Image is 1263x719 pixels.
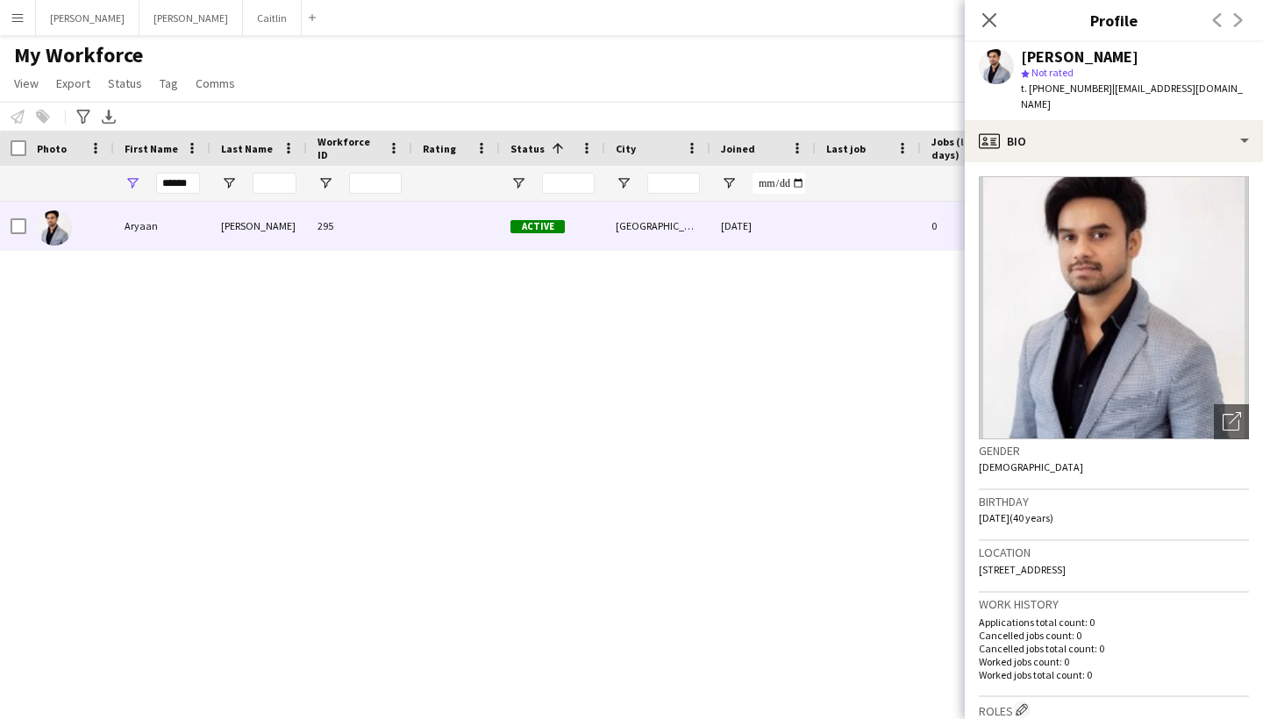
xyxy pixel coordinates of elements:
span: Jobs (last 90 days) [931,135,1003,161]
button: Caitlin [243,1,302,35]
span: | [EMAIL_ADDRESS][DOMAIN_NAME] [1021,82,1243,110]
input: City Filter Input [647,173,700,194]
button: Open Filter Menu [510,175,526,191]
h3: Profile [965,9,1263,32]
a: Tag [153,72,185,95]
span: Status [510,142,545,155]
img: Aryaan Baig [37,210,72,246]
div: [PERSON_NAME] [1021,49,1138,65]
input: Joined Filter Input [753,173,805,194]
button: Open Filter Menu [221,175,237,191]
span: Last job [826,142,866,155]
span: Workforce ID [318,135,381,161]
input: Last Name Filter Input [253,173,296,194]
button: [PERSON_NAME] [139,1,243,35]
span: Rating [423,142,456,155]
span: First Name [125,142,178,155]
button: Open Filter Menu [318,175,333,191]
p: Applications total count: 0 [979,616,1249,629]
h3: Location [979,545,1249,560]
p: Cancelled jobs count: 0 [979,629,1249,642]
div: 0 [921,202,1035,250]
app-action-btn: Export XLSX [98,106,119,127]
button: [PERSON_NAME] [36,1,139,35]
span: Last Name [221,142,273,155]
input: Status Filter Input [542,173,595,194]
span: Active [510,220,565,233]
a: Export [49,72,97,95]
h3: Work history [979,596,1249,612]
h3: Gender [979,443,1249,459]
app-action-btn: Advanced filters [73,106,94,127]
span: [DATE] (40 years) [979,511,1053,524]
div: Bio [965,120,1263,162]
span: My Workforce [14,42,143,68]
div: Open photos pop-in [1214,404,1249,439]
div: [DATE] [710,202,816,250]
button: Open Filter Menu [125,175,140,191]
span: [STREET_ADDRESS] [979,563,1066,576]
a: Status [101,72,149,95]
span: t. [PHONE_NUMBER] [1021,82,1112,95]
span: Export [56,75,90,91]
p: Worked jobs total count: 0 [979,668,1249,681]
a: Comms [189,72,242,95]
input: Workforce ID Filter Input [349,173,402,194]
span: Status [108,75,142,91]
button: Open Filter Menu [721,175,737,191]
span: View [14,75,39,91]
span: Joined [721,142,755,155]
p: Cancelled jobs total count: 0 [979,642,1249,655]
span: [DEMOGRAPHIC_DATA] [979,460,1083,473]
img: Crew avatar or photo [979,176,1249,439]
span: Comms [196,75,235,91]
button: Open Filter Menu [616,175,631,191]
p: Worked jobs count: 0 [979,655,1249,668]
span: Not rated [1031,66,1074,79]
div: [PERSON_NAME] [210,202,307,250]
h3: Roles [979,701,1249,719]
div: Aryaan [114,202,210,250]
span: Photo [37,142,67,155]
span: City [616,142,636,155]
a: View [7,72,46,95]
div: 295 [307,202,412,250]
input: First Name Filter Input [156,173,200,194]
span: Tag [160,75,178,91]
h3: Birthday [979,494,1249,509]
div: [GEOGRAPHIC_DATA] [605,202,710,250]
